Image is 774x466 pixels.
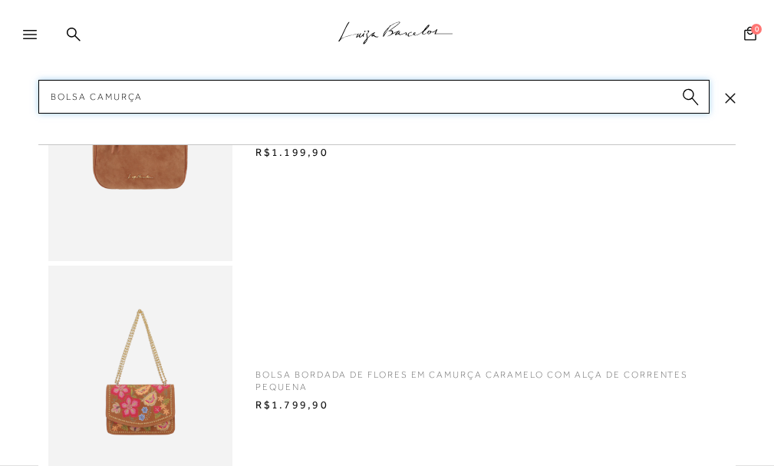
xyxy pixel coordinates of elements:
span: R$1.799,90 [244,394,730,417]
span: BOLSA BORDADA DE FLORES EM CAMURÇA CARAMELO COM ALÇA DE CORRENTES PEQUENA [244,357,730,395]
span: 0 [751,24,762,35]
input: Buscar. [38,80,709,114]
span: R$1.199,90 [244,141,710,164]
button: 0 [739,25,761,46]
